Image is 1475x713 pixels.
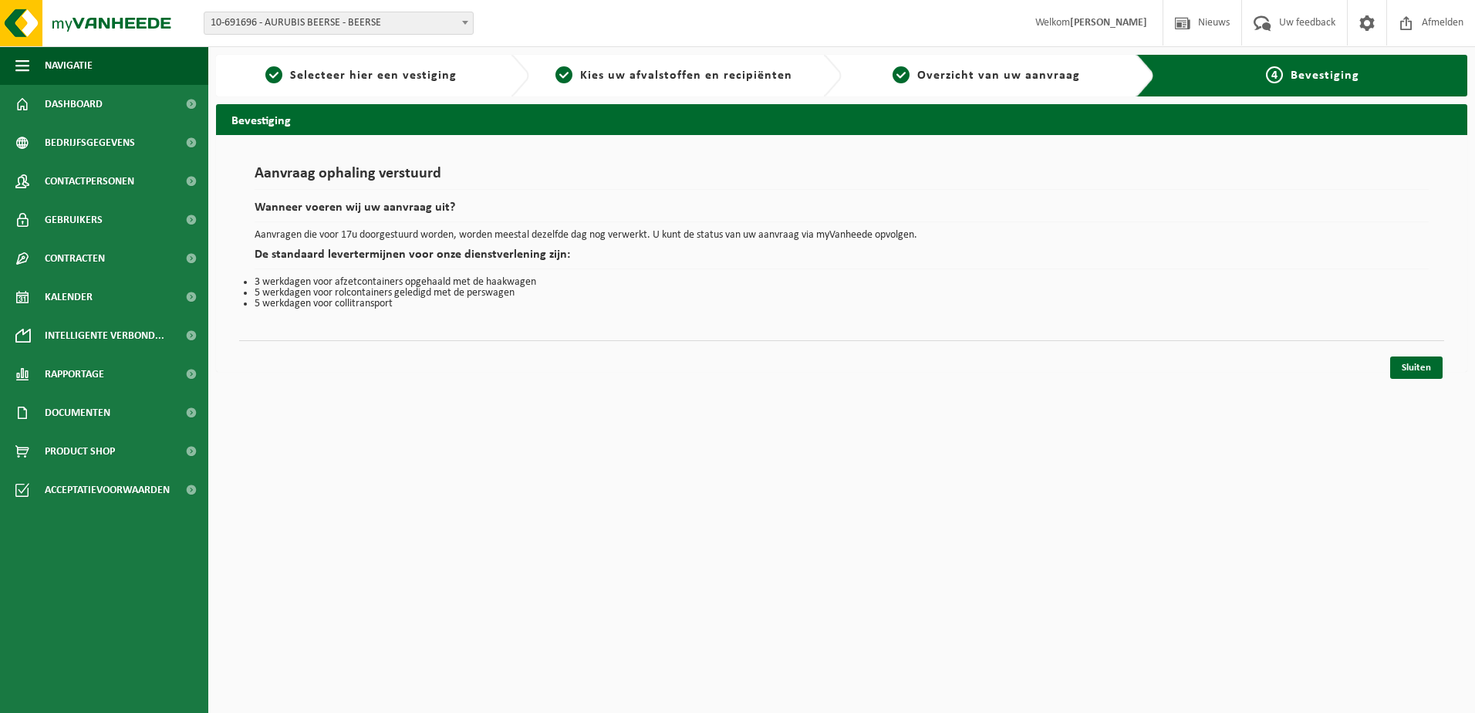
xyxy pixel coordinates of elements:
[45,471,170,509] span: Acceptatievoorwaarden
[45,316,164,355] span: Intelligente verbond...
[255,166,1429,190] h1: Aanvraag ophaling verstuurd
[45,239,105,278] span: Contracten
[204,12,474,35] span: 10-691696 - AURUBIS BEERSE - BEERSE
[45,162,134,201] span: Contactpersonen
[290,69,457,82] span: Selecteer hier een vestiging
[893,66,910,83] span: 3
[555,66,572,83] span: 2
[45,46,93,85] span: Navigatie
[224,66,498,85] a: 1Selecteer hier een vestiging
[255,230,1429,241] p: Aanvragen die voor 17u doorgestuurd worden, worden meestal dezelfde dag nog verwerkt. U kunt de s...
[255,299,1429,309] li: 5 werkdagen voor collitransport
[45,123,135,162] span: Bedrijfsgegevens
[1266,66,1283,83] span: 4
[204,12,473,34] span: 10-691696 - AURUBIS BEERSE - BEERSE
[1390,356,1443,379] a: Sluiten
[917,69,1080,82] span: Overzicht van uw aanvraag
[265,66,282,83] span: 1
[1070,17,1147,29] strong: [PERSON_NAME]
[45,355,104,394] span: Rapportage
[537,66,812,85] a: 2Kies uw afvalstoffen en recipiënten
[849,66,1124,85] a: 3Overzicht van uw aanvraag
[580,69,792,82] span: Kies uw afvalstoffen en recipiënten
[45,432,115,471] span: Product Shop
[255,277,1429,288] li: 3 werkdagen voor afzetcontainers opgehaald met de haakwagen
[45,278,93,316] span: Kalender
[255,201,1429,222] h2: Wanneer voeren wij uw aanvraag uit?
[255,248,1429,269] h2: De standaard levertermijnen voor onze dienstverlening zijn:
[1291,69,1359,82] span: Bevestiging
[45,201,103,239] span: Gebruikers
[45,85,103,123] span: Dashboard
[45,394,110,432] span: Documenten
[216,104,1467,134] h2: Bevestiging
[255,288,1429,299] li: 5 werkdagen voor rolcontainers geledigd met de perswagen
